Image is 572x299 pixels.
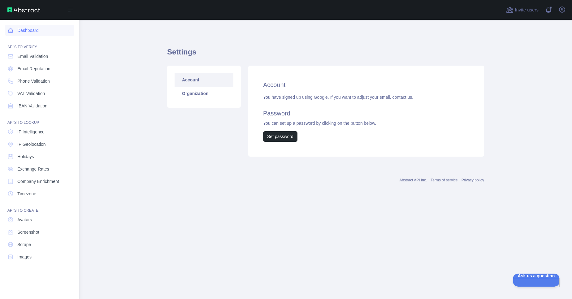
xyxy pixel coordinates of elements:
a: Exchange Rates [5,163,74,175]
button: Invite users [505,5,540,15]
a: Holidays [5,151,74,162]
a: Email Reputation [5,63,74,74]
iframe: Help Scout Beacon - Open [513,274,560,287]
div: You have signed up using Google. If you want to adjust your email, You can set up a password by c... [263,94,469,142]
h2: Password [263,109,469,118]
a: Terms of service [431,178,457,182]
img: Abstract API [7,7,40,12]
a: Timezone [5,188,74,199]
span: Phone Validation [17,78,50,84]
a: IP Geolocation [5,139,74,150]
a: Phone Validation [5,76,74,87]
span: IBAN Validation [17,103,47,109]
span: Timezone [17,191,36,197]
div: API'S TO LOOKUP [5,113,74,125]
a: Scrape [5,239,74,250]
a: VAT Validation [5,88,74,99]
span: Invite users [515,6,539,14]
button: Set password [263,131,297,142]
h2: Account [263,80,469,89]
span: Holidays [17,154,34,160]
span: IP Intelligence [17,129,45,135]
span: Email Validation [17,53,48,59]
a: Account [175,73,233,87]
a: IP Intelligence [5,126,74,137]
span: Exchange Rates [17,166,49,172]
a: Privacy policy [461,178,484,182]
a: Abstract API Inc. [400,178,427,182]
a: Avatars [5,214,74,225]
a: Email Validation [5,51,74,62]
span: Images [17,254,32,260]
h1: Settings [167,47,484,62]
a: Screenshot [5,227,74,238]
a: IBAN Validation [5,100,74,111]
span: IP Geolocation [17,141,46,147]
div: API'S TO VERIFY [5,37,74,50]
span: VAT Validation [17,90,45,97]
a: contact us. [392,95,413,100]
div: API'S TO CREATE [5,201,74,213]
a: Dashboard [5,25,74,36]
a: Images [5,251,74,262]
span: Email Reputation [17,66,50,72]
a: Organization [175,87,233,100]
span: Screenshot [17,229,39,235]
span: Scrape [17,241,31,248]
span: Company Enrichment [17,178,59,184]
span: Avatars [17,217,32,223]
a: Company Enrichment [5,176,74,187]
